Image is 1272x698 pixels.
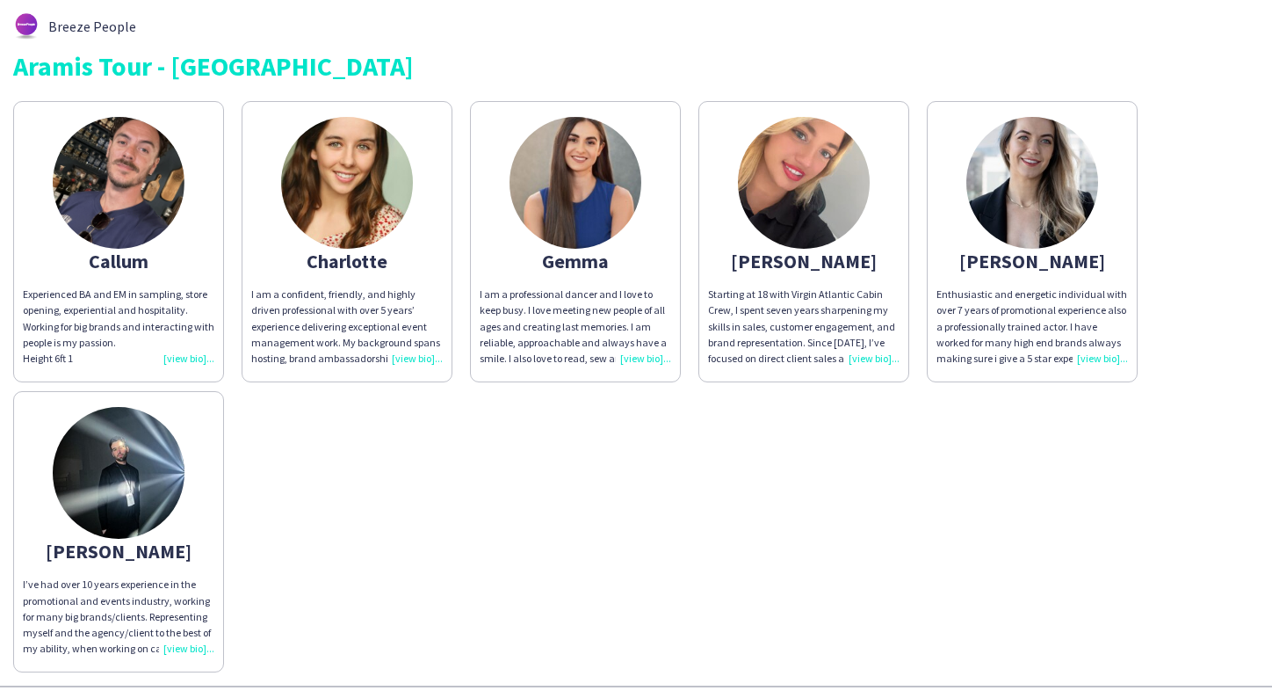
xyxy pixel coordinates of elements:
img: thumb-61846364a4b55.jpeg [281,117,413,249]
p: I am a confident, friendly, and highly driven professional with over 5 years’ experience deliveri... [251,287,443,367]
img: thumb-673385a389c29.jpeg [738,117,870,249]
span: Enthusiastic and energetic individual with over 7 years of promotional experience also a professi... [936,287,1127,365]
span: Breeze People [48,18,136,34]
img: thumb-68a5f6c3da8c7.jpg [510,117,641,249]
div: [PERSON_NAME] [708,253,900,269]
img: thumb-65199ab7a0b2e.jpeg [53,407,184,539]
div: [PERSON_NAME] [23,543,214,559]
div: [PERSON_NAME] [936,253,1128,269]
span: Height 6ft 1 [23,352,73,365]
img: thumb-a75ad81d-69a4-46a5-b25b-ba31c9647926.png [53,117,184,249]
div: Aramis Tour - [GEOGRAPHIC_DATA] [13,53,1259,79]
span: Experienced BA and EM in sampling, store opening, experiential and hospitality. Working for big b... [23,287,214,349]
img: thumb-62876bd588459.png [13,13,40,40]
div: Starting at 18 with Virgin Atlantic Cabin Crew, I spent seven years sharpening my skills in sales... [708,287,900,367]
div: Charlotte [251,253,443,269]
img: thumb-6484e59ce0fe5.jpeg [966,117,1098,249]
div: Gemma [480,253,671,269]
div: Callum [23,253,214,269]
div: I am a professional dancer and I love to keep busy. I love meeting new people of all ages and cre... [480,287,671,367]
